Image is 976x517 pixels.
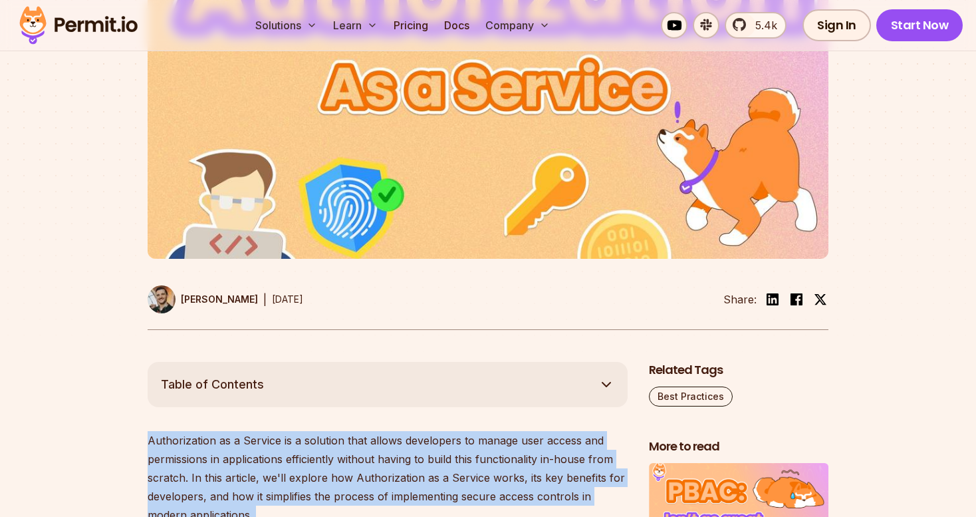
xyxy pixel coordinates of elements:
[765,291,781,307] img: linkedin
[876,9,963,41] a: Start Now
[723,291,757,307] li: Share:
[148,362,628,407] button: Table of Contents
[148,285,258,313] a: [PERSON_NAME]
[13,3,144,48] img: Permit logo
[649,438,828,455] h2: More to read
[747,17,777,33] span: 5.4k
[148,285,176,313] img: Daniel Bass
[263,291,267,307] div: |
[814,293,827,306] img: twitter
[649,362,828,379] h2: Related Tags
[480,12,555,39] button: Company
[328,12,383,39] button: Learn
[649,387,733,407] a: Best Practices
[439,12,475,39] a: Docs
[181,293,258,306] p: [PERSON_NAME]
[250,12,322,39] button: Solutions
[272,293,303,305] time: [DATE]
[388,12,433,39] a: Pricing
[725,12,787,39] a: 5.4k
[802,9,871,41] a: Sign In
[161,375,264,394] span: Table of Contents
[789,291,804,307] img: facebook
